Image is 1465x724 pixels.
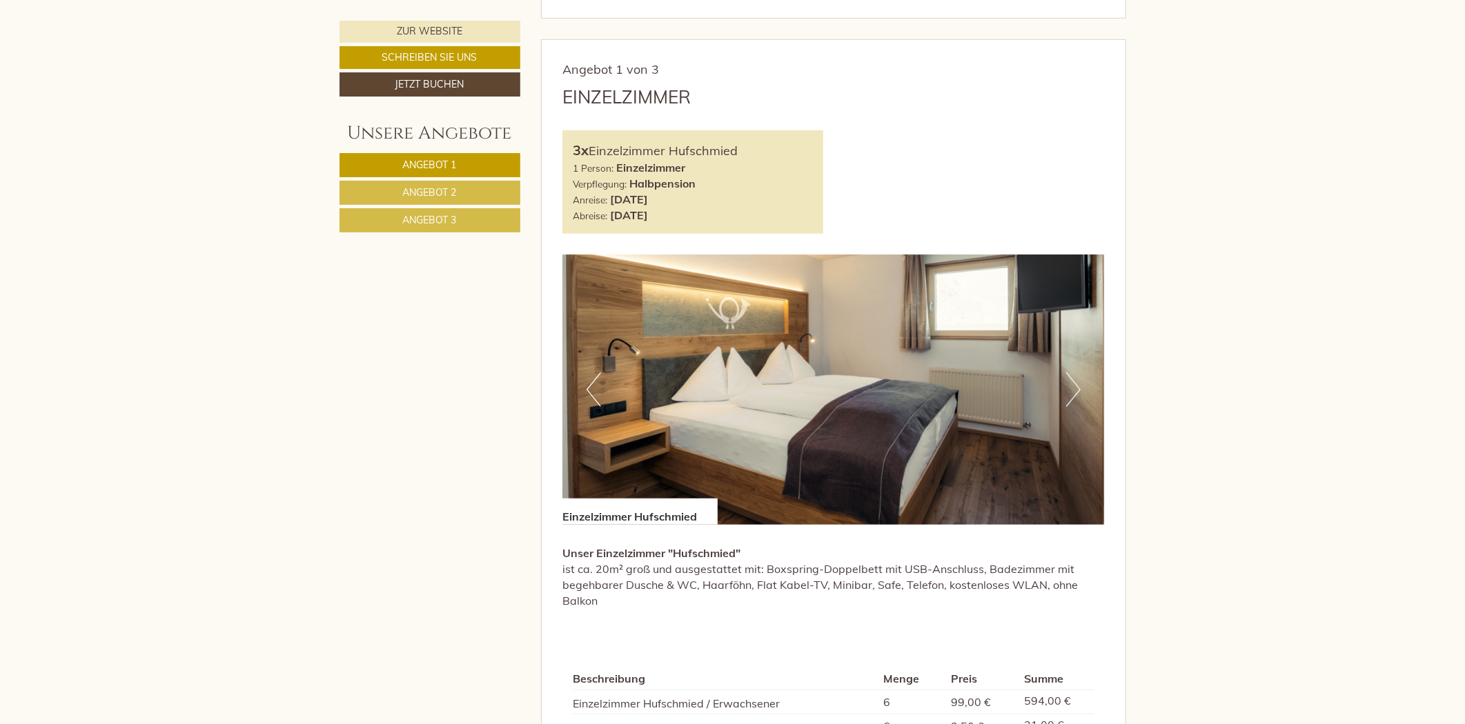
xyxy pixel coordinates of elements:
span: 99,00 € [951,695,991,709]
small: 1 Person: [573,162,613,174]
th: Summe [1019,668,1094,690]
b: 3x [573,141,589,159]
span: Angebot 2 [403,186,457,199]
a: Schreiben Sie uns [340,46,520,69]
div: Unsere Angebote [340,121,520,146]
td: Einzelzimmer Hufschmied / Erwachsener [573,690,878,714]
span: Angebot 1 [403,159,457,171]
td: 594,00 € [1019,690,1094,714]
img: image [562,254,1104,525]
span: Angebot 1 von 3 [562,61,659,77]
div: Einzelzimmer Hufschmied [562,499,718,525]
a: Zur Website [340,21,520,43]
td: 6 [878,690,945,714]
div: Einzelzimmer [562,84,691,110]
strong: Unser Einzelzimmer "Hufschmied" [562,546,740,560]
b: Halbpension [629,177,696,190]
small: Verpflegung: [573,178,627,190]
b: [DATE] [610,192,648,206]
th: Preis [945,668,1019,690]
th: Menge [878,668,945,690]
b: [DATE] [610,208,648,222]
a: Jetzt buchen [340,72,520,97]
span: Angebot 3 [403,214,457,226]
div: Einzelzimmer Hufschmied [573,141,813,161]
th: Beschreibung [573,668,878,690]
button: Next [1066,372,1081,407]
small: Anreise: [573,194,607,205]
button: Previous [587,372,601,407]
p: ist ca. 20m² groß und ausgestattet mit: Boxspring-Doppelbett mit USB-Anschluss, Badezimmer mit be... [562,545,1105,608]
small: Abreise: [573,210,607,221]
b: Einzelzimmer [616,161,685,174]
